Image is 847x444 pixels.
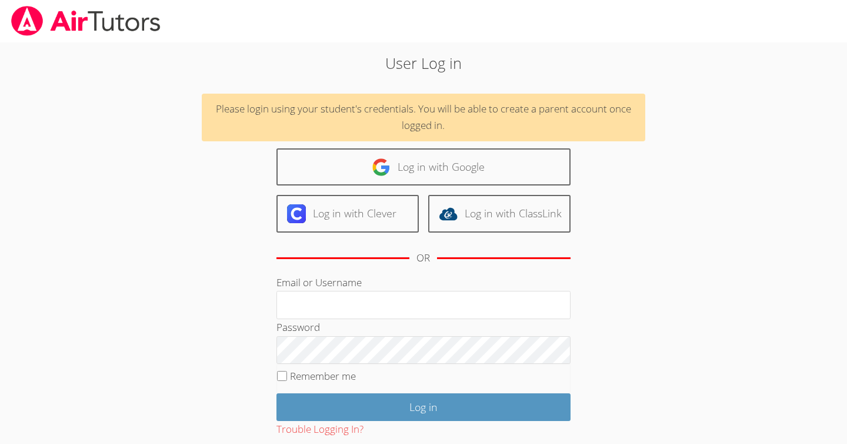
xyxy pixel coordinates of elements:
div: OR [416,250,430,267]
a: Log in with Google [276,148,571,185]
label: Password [276,320,320,334]
a: Log in with Clever [276,195,419,232]
img: google-logo-50288ca7cdecda66e5e0955fdab243c47b7ad437acaf1139b6f446037453330a.svg [372,158,391,177]
div: Please login using your student's credentials. You will be able to create a parent account once l... [202,94,645,142]
label: Email or Username [276,276,362,289]
img: airtutors_banner-c4298cdbf04f3fff15de1276eac7730deb9818008684d7c2e4769d2f7ddbe033.png [10,6,162,36]
img: clever-logo-6eab21bc6e7a338710f1a6ff85c0baf02591cd810cc4098c63d3a4b26e2feb20.svg [287,204,306,223]
h2: User Log in [195,52,652,74]
input: Log in [276,393,571,421]
label: Remember me [290,369,356,383]
button: Trouble Logging In? [276,421,364,438]
img: classlink-logo-d6bb404cc1216ec64c9a2012d9dc4662098be43eaf13dc465df04b49fa7ab582.svg [439,204,458,223]
a: Log in with ClassLink [428,195,571,232]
